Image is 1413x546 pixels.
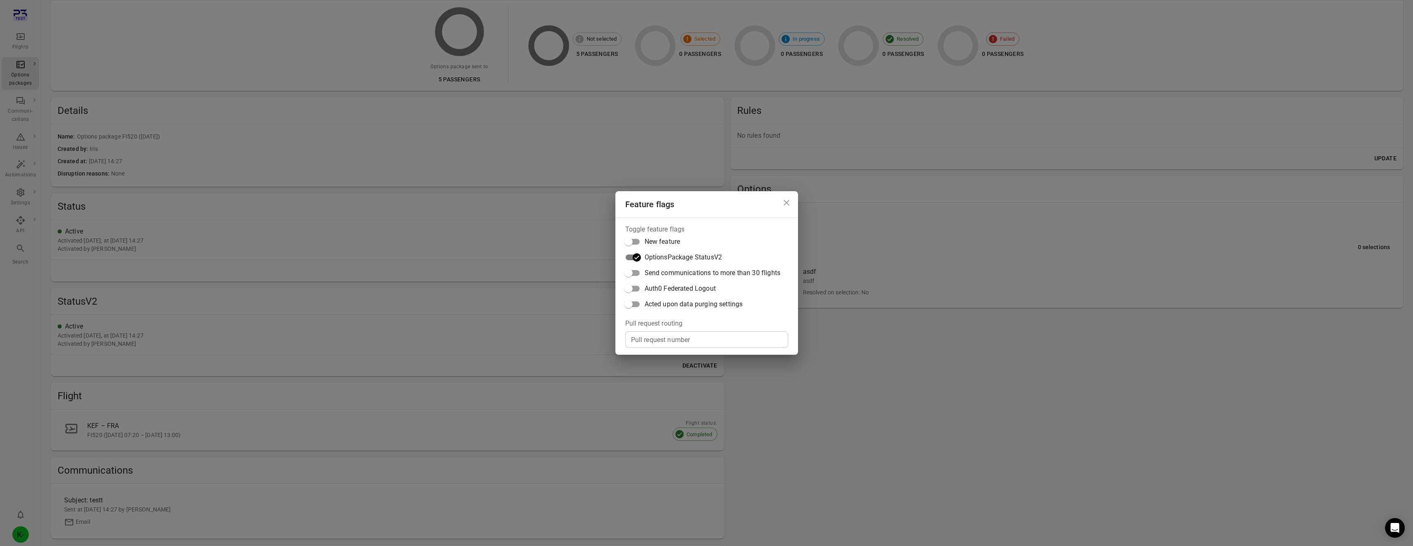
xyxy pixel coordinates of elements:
div: Open Intercom Messenger [1385,518,1405,538]
legend: Toggle feature flags [625,224,685,234]
button: Close dialog [778,194,795,211]
legend: Pull request routing [625,319,683,328]
span: New feature [645,237,680,247]
span: Auth0 Federated Logout [645,284,716,294]
span: OptionsPackage StatusV2 [645,252,722,262]
span: Send communications to more than 30 flights [645,268,780,278]
h2: Feature flags [615,191,798,217]
span: Acted upon data purging settings [645,299,743,309]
